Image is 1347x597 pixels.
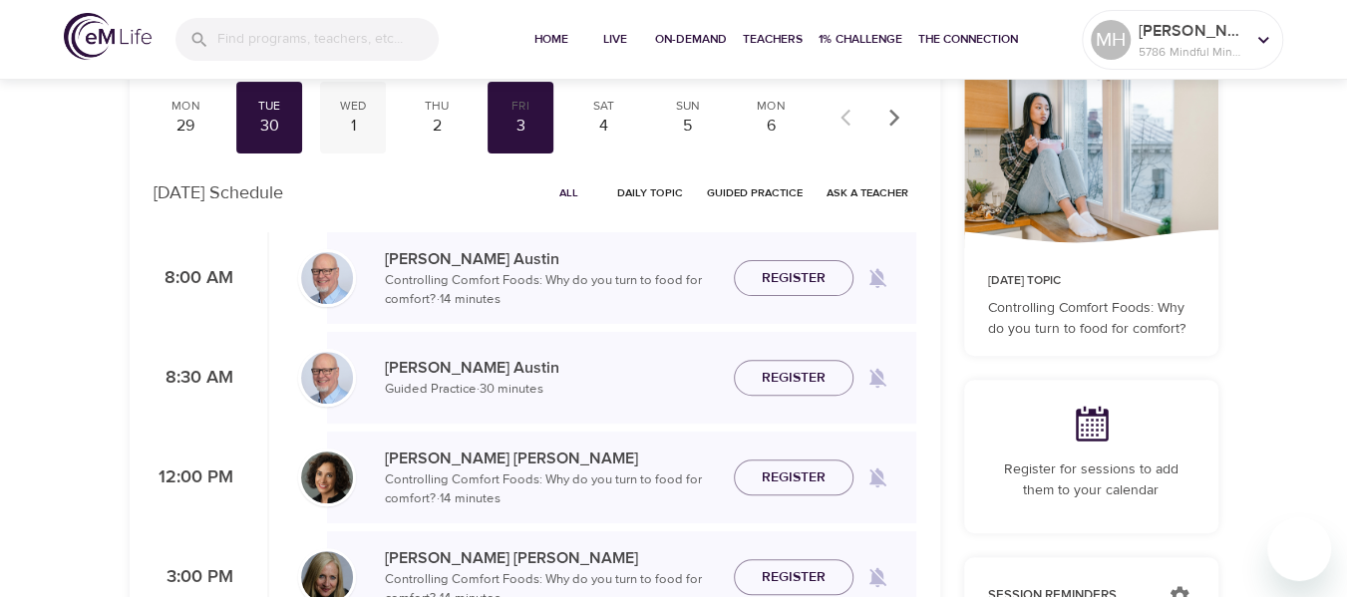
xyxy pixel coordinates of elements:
[385,546,718,570] p: [PERSON_NAME] [PERSON_NAME]
[819,177,916,208] button: Ask a Teacher
[663,115,713,138] div: 5
[162,98,211,115] div: Mon
[734,360,853,397] button: Register
[496,98,545,115] div: Fri
[609,177,691,208] button: Daily Topic
[707,183,803,202] span: Guided Practice
[988,272,1194,290] p: [DATE] Topic
[154,564,233,591] p: 3:00 PM
[385,447,718,470] p: [PERSON_NAME] [PERSON_NAME]
[64,13,152,60] img: logo
[699,177,811,208] button: Guided Practice
[545,183,593,202] span: All
[579,115,629,138] div: 4
[734,459,853,496] button: Register
[762,366,826,391] span: Register
[412,115,462,138] div: 2
[301,352,353,404] img: Jim_Austin_Headshot_min.jpg
[537,177,601,208] button: All
[496,115,545,138] div: 3
[1139,19,1244,43] p: [PERSON_NAME] back East
[655,29,727,50] span: On-Demand
[988,298,1194,340] p: Controlling Comfort Foods: Why do you turn to food for comfort?
[154,464,233,491] p: 12:00 PM
[579,98,629,115] div: Sat
[385,271,718,310] p: Controlling Comfort Foods: Why do you turn to food for comfort? · 14 minutes
[154,179,283,206] p: [DATE] Schedule
[819,29,902,50] span: 1% Challenge
[328,98,378,115] div: Wed
[385,380,718,400] p: Guided Practice · 30 minutes
[747,115,797,138] div: 6
[244,98,294,115] div: Tue
[988,459,1194,501] p: Register for sessions to add them to your calendar
[217,18,439,61] input: Find programs, teachers, etc...
[663,98,713,115] div: Sun
[762,266,826,291] span: Register
[301,252,353,304] img: Jim_Austin_Headshot_min.jpg
[385,247,718,271] p: [PERSON_NAME] Austin
[385,470,718,509] p: Controlling Comfort Foods: Why do you turn to food for comfort? · 14 minutes
[162,115,211,138] div: 29
[617,183,683,202] span: Daily Topic
[385,356,718,380] p: [PERSON_NAME] Austin
[734,559,853,596] button: Register
[747,98,797,115] div: Mon
[301,451,353,503] img: Ninette_Hupp-min.jpg
[412,98,462,115] div: Thu
[154,365,233,392] p: 8:30 AM
[918,29,1018,50] span: The Connection
[1139,43,1244,61] p: 5786 Mindful Minutes
[154,265,233,292] p: 8:00 AM
[762,565,826,590] span: Register
[527,29,575,50] span: Home
[1267,517,1331,581] iframe: Button to launch messaging window
[328,115,378,138] div: 1
[743,29,803,50] span: Teachers
[762,465,826,490] span: Register
[734,260,853,297] button: Register
[1091,20,1131,60] div: MH
[853,354,901,402] span: Remind me when a class goes live every Tuesday at 8:30 AM
[591,29,639,50] span: Live
[853,453,901,501] span: Remind me when a class goes live every Tuesday at 12:00 PM
[853,254,901,302] span: Remind me when a class goes live every Tuesday at 8:00 AM
[244,115,294,138] div: 30
[827,183,908,202] span: Ask a Teacher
